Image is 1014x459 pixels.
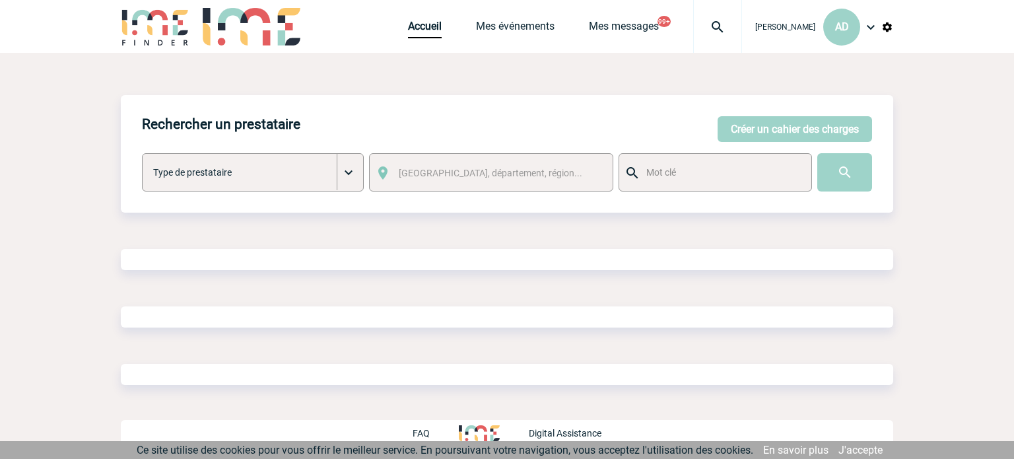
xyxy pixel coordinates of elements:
[643,164,799,181] input: Mot clé
[529,428,601,439] p: Digital Assistance
[408,20,442,38] a: Accueil
[413,428,430,439] p: FAQ
[459,425,500,441] img: http://www.idealmeetingsevents.fr/
[835,20,849,33] span: AD
[399,168,582,178] span: [GEOGRAPHIC_DATA], département, région...
[137,444,753,456] span: Ce site utilise des cookies pour vous offrir le meilleur service. En poursuivant votre navigation...
[121,8,189,46] img: IME-Finder
[755,22,815,32] span: [PERSON_NAME]
[817,153,872,192] input: Submit
[142,116,300,132] h4: Rechercher un prestataire
[763,444,828,456] a: En savoir plus
[589,20,659,38] a: Mes messages
[658,16,671,27] button: 99+
[476,20,555,38] a: Mes événements
[838,444,883,456] a: J'accepte
[413,426,459,439] a: FAQ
